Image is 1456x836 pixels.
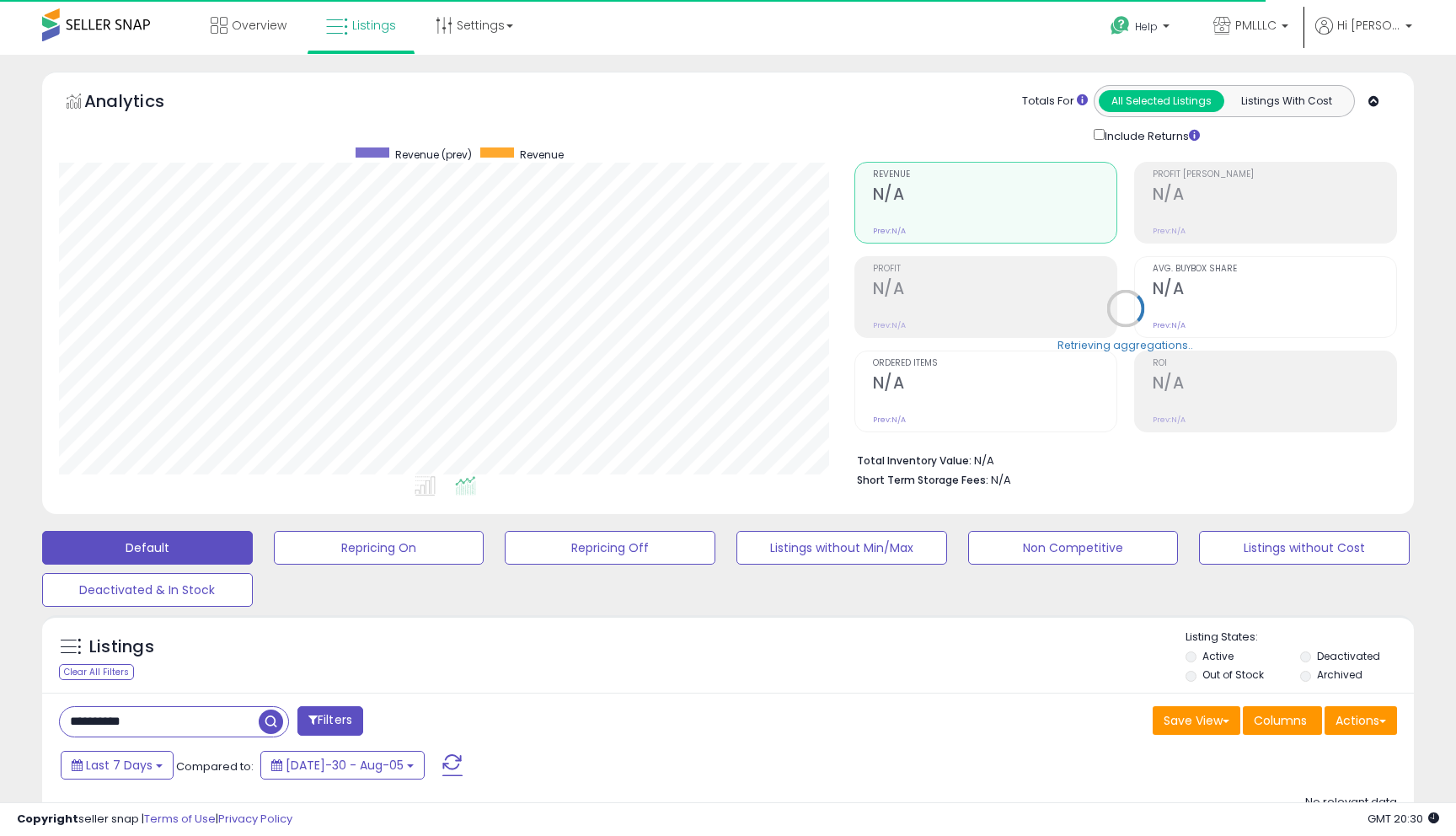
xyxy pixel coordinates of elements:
button: Last 7 Days [61,751,174,780]
p: Listing States: [1186,630,1413,646]
a: Privacy Policy [218,811,292,827]
span: Listings [352,17,396,34]
button: Repricing On [274,531,484,565]
div: No relevant data [1305,795,1397,811]
label: Archived [1317,667,1362,682]
h5: Listings [89,635,154,659]
button: Non Competitive [968,531,1179,565]
span: Overview [232,17,286,34]
button: Repricing Off [505,531,715,565]
label: Out of Stock [1202,667,1264,682]
button: Save View [1153,706,1240,735]
button: Filters [297,706,363,736]
div: seller snap | | [17,812,292,828]
a: Terms of Use [144,811,216,827]
label: Deactivated [1317,649,1380,663]
button: Default [42,531,253,565]
span: Last 7 Days [86,757,153,774]
span: Revenue [520,147,564,162]
span: Revenue (prev) [395,147,472,162]
button: Listings without Min/Max [736,531,947,565]
i: Get Help [1110,15,1131,36]
div: Include Returns [1081,126,1220,145]
div: Retrieving aggregations.. [1057,337,1193,352]
h5: Analytics [84,89,197,117]
button: Deactivated & In Stock [42,573,253,607]
span: Columns [1254,712,1307,729]
button: All Selected Listings [1099,90,1224,112]
span: Hi [PERSON_NAME] [1337,17,1400,34]
span: [DATE]-30 - Aug-05 [286,757,404,774]
span: Compared to: [176,758,254,774]
span: 2025-08-13 20:30 GMT [1368,811,1439,827]
a: Hi [PERSON_NAME] [1315,17,1412,55]
div: Totals For [1022,94,1088,110]
span: Help [1135,19,1158,34]
strong: Copyright [17,811,78,827]
button: Actions [1325,706,1397,735]
button: Listings without Cost [1199,531,1410,565]
label: Active [1202,649,1234,663]
button: Listings With Cost [1223,90,1349,112]
button: [DATE]-30 - Aug-05 [260,751,425,780]
button: Columns [1243,706,1322,735]
span: PMLLLC [1235,17,1277,34]
div: Clear All Filters [59,664,134,680]
a: Help [1097,3,1186,55]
